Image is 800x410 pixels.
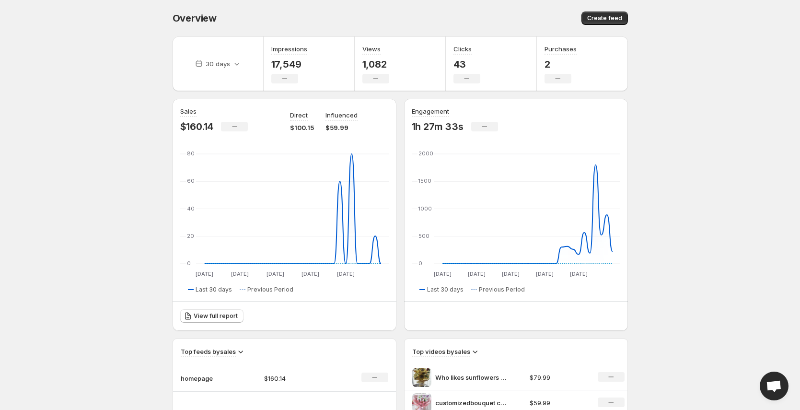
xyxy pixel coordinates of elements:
text: [DATE] [467,270,485,277]
span: Create feed [587,14,622,22]
p: 2 [545,59,577,70]
p: customizedbouquet crochetflowers qixi giftideas custommade [435,398,507,408]
text: 0 [418,260,422,267]
text: [DATE] [433,270,451,277]
text: 500 [418,233,429,239]
text: [DATE] [301,270,319,277]
text: 60 [187,177,195,184]
button: Create feed [581,12,628,25]
text: 40 [187,205,195,212]
p: $59.99 [325,123,358,132]
img: Who likes sunflowers Raise your hand anniversary birthday graduation wedding [412,368,431,387]
text: [DATE] [535,270,553,277]
h3: Clicks [453,44,472,54]
h3: Purchases [545,44,577,54]
p: 17,549 [271,59,307,70]
span: Previous Period [247,286,293,293]
text: [DATE] [196,270,213,277]
a: View full report [180,309,243,323]
text: 2000 [418,150,433,157]
p: $79.99 [530,373,586,382]
h3: Top videos by sales [412,347,470,356]
text: [DATE] [501,270,519,277]
p: Direct [290,110,308,120]
span: View full report [194,312,238,320]
p: 43 [453,59,480,70]
text: 80 [187,150,195,157]
h3: Top feeds by sales [181,347,236,356]
text: 20 [187,233,194,239]
p: 1,082 [362,59,389,70]
text: 0 [187,260,191,267]
p: $100.15 [290,123,314,132]
text: [DATE] [569,270,587,277]
div: Open chat [760,372,788,400]
text: [DATE] [266,270,284,277]
h3: Impressions [271,44,307,54]
p: $160.14 [264,374,332,383]
span: Previous Period [479,286,525,293]
h3: Sales [180,106,197,116]
text: [DATE] [336,270,354,277]
p: $59.99 [530,398,586,408]
p: $160.14 [180,121,214,132]
span: Last 30 days [196,286,232,293]
span: Last 30 days [427,286,464,293]
span: Overview [173,12,217,24]
text: 1500 [418,177,431,184]
text: 1000 [418,205,432,212]
p: Influenced [325,110,358,120]
p: 30 days [206,59,230,69]
h3: Views [362,44,381,54]
p: 1h 27m 33s [412,121,464,132]
p: Who likes sunflowers Raise your hand anniversary birthday graduation wedding [435,373,507,382]
h3: Engagement [412,106,449,116]
text: [DATE] [231,270,248,277]
p: homepage [181,374,229,383]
